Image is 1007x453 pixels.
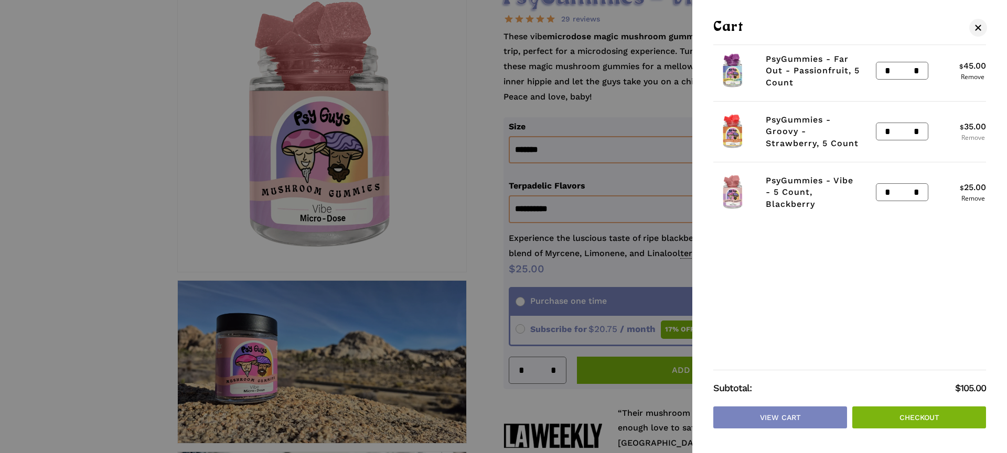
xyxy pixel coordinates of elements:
[960,121,986,131] bdi: 35.00
[713,112,753,151] img: Strawberry macrodose magic mushroom gummies in a PsyGuys branded jar
[713,173,753,212] img: Passionfruit microdose magic mushroom gummies in a PsyGuys branded jar
[713,381,955,396] strong: Subtotal:
[766,115,859,148] a: PsyGummies - Groovy - Strawberry, 5 Count
[893,123,912,140] input: Product quantity
[713,406,847,428] a: View cart
[959,74,986,80] a: Remove PsyGummies - Far Out - Passionfruit, 5 Count from cart
[955,382,960,393] span: $
[713,21,744,34] span: Cart
[959,61,986,71] bdi: 45.00
[955,382,986,393] bdi: 105.00
[960,182,986,192] bdi: 25.00
[766,54,860,87] a: PsyGummies - Far Out - Passionfruit, 5 Count
[960,135,986,141] a: Remove PsyGummies - Groovy - Strawberry, 5 Count from cart
[893,62,912,79] input: Product quantity
[960,195,986,202] a: Remove PsyGummies - Vibe - 5 Count, Blackberry from cart
[959,63,963,70] span: $
[852,406,986,428] a: Checkout
[766,175,853,209] a: PsyGummies - Vibe - 5 Count, Blackberry
[893,184,912,201] input: Product quantity
[960,124,964,131] span: $
[960,184,964,192] span: $
[713,51,753,91] img: Blackberry hero dose magic mushroom gummies in a PsyGuys branded jar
